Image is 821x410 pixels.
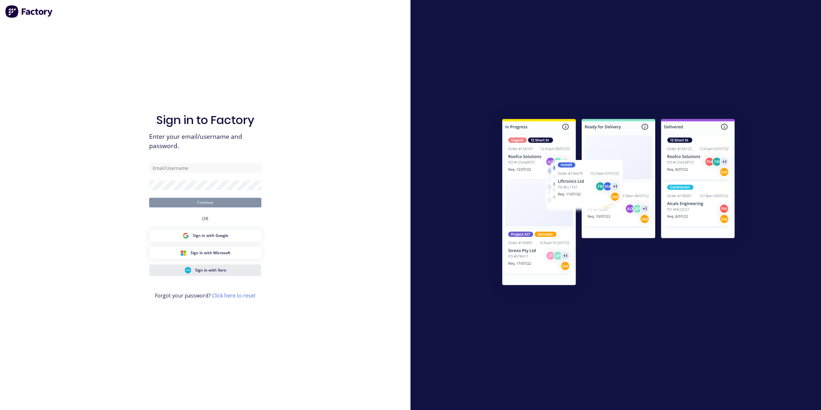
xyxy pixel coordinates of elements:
[193,233,228,238] span: Sign in with Google
[149,132,261,151] span: Enter your email/username and password.
[488,106,749,300] img: Sign in
[195,267,226,273] span: Sign in with Xero
[180,250,187,256] img: Microsoft Sign in
[149,247,261,259] button: Microsoft Sign inSign in with Microsoft
[212,292,256,299] a: Click here to reset
[182,232,189,239] img: Google Sign in
[149,264,261,276] button: Xero Sign inSign in with Xero
[149,198,261,207] button: Continue
[149,230,261,242] button: Google Sign inSign in with Google
[185,267,191,273] img: Xero Sign in
[5,5,53,18] img: Factory
[155,292,256,299] span: Forgot your password?
[149,163,261,173] input: Email/Username
[156,113,254,127] h1: Sign in to Factory
[190,250,231,256] span: Sign in with Microsoft
[202,207,208,230] div: OR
